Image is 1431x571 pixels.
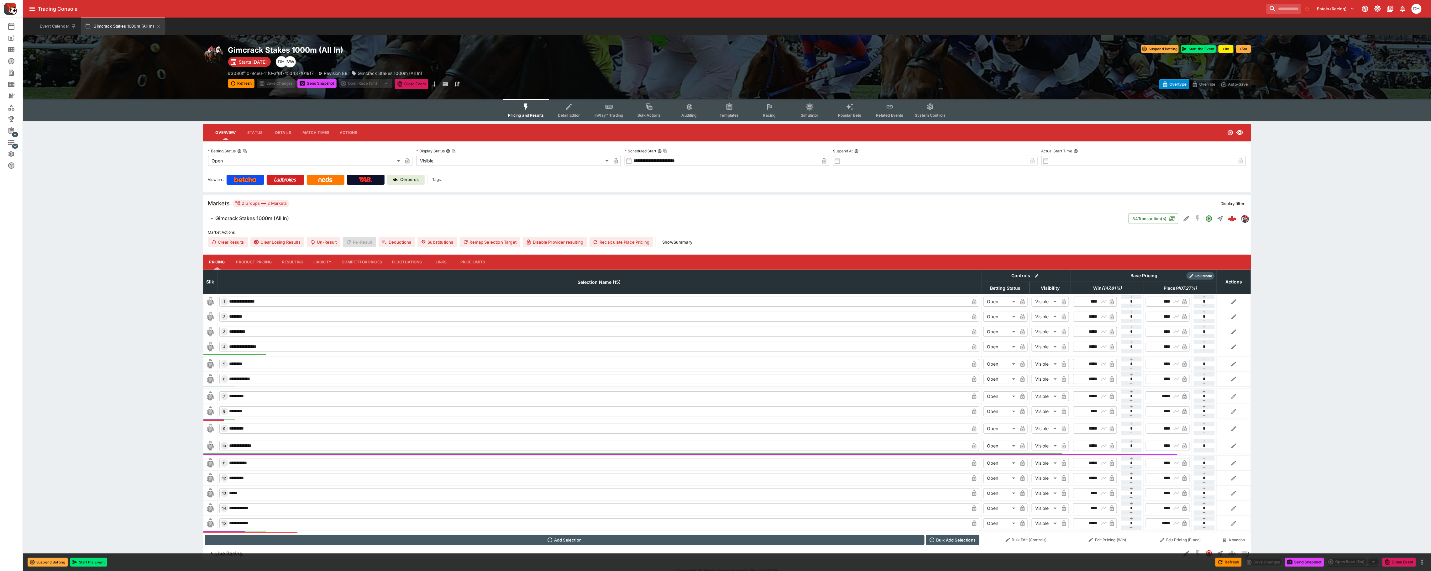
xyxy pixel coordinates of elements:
button: Closed [1203,548,1215,559]
div: Open [208,156,403,166]
button: Fluctuations [387,255,427,270]
div: Daniel Hooper [1412,4,1422,14]
span: Bulk Actions [637,113,661,118]
span: Popular Bets [838,113,862,118]
div: Visible [1032,424,1059,434]
div: Futures [8,57,25,65]
span: Detail Editor [558,113,580,118]
div: Open [983,488,1018,498]
button: Overtype [1159,79,1189,89]
div: Visible [1032,327,1059,337]
button: Scheduled StartCopy To Clipboard [658,149,662,153]
span: Selection Name (15) [571,278,628,286]
button: Display filter [1217,198,1248,209]
img: blank-silk.png [205,424,215,434]
span: Racing [763,113,776,118]
img: liveracing [1241,550,1248,557]
button: more [1418,558,1426,566]
div: Trading Console [38,6,1264,12]
button: Suspend Betting [28,558,68,567]
span: 13 [221,491,228,495]
img: pricekinetics [1241,215,1248,222]
span: 4 [222,345,227,349]
button: Start the Event [1181,45,1216,53]
button: Bulk edit [1033,272,1041,280]
button: Close Event [395,79,428,89]
button: Abandon [1219,535,1249,545]
div: Event Calendar [8,23,25,30]
button: Match Times [297,125,335,140]
button: Notifications [1397,3,1408,14]
div: Open [983,441,1018,451]
label: Tags: [432,175,442,185]
div: Tournaments [8,115,25,123]
button: +5m [1236,45,1251,53]
p: Cerberus [400,177,419,183]
button: more [431,79,438,89]
span: Re-Result [343,237,376,247]
button: Auto-Save [1218,79,1251,89]
th: Actions [1217,270,1251,294]
div: Visible [1032,406,1059,416]
button: open drawer [27,3,38,14]
div: Show/hide Price Roll mode configuration. [1187,272,1215,280]
button: Documentation [1385,3,1396,14]
button: Event Calendar [36,18,80,35]
div: Management [8,127,25,135]
button: No Bookmarks [1302,4,1312,14]
div: Template Search [8,81,25,88]
em: ( 407.27 %) [1176,284,1197,292]
div: Visible [1032,312,1059,322]
button: Bulk Edit (Controls) [983,535,1069,545]
div: Open [983,503,1018,513]
svg: Closed [1205,550,1213,557]
div: Dan Hooper [276,56,287,67]
p: Revision 88 [324,70,348,77]
button: Refresh [1215,558,1242,567]
div: Categories [8,104,25,111]
div: Visible [1032,518,1059,528]
div: Open [983,518,1018,528]
p: Starts [DATE] [239,59,267,65]
button: Live Racing [203,547,1181,560]
img: blank-silk.png [205,441,215,451]
button: Copy To Clipboard [243,149,247,153]
img: PriceKinetics Logo [2,1,17,16]
div: Visible [1032,458,1059,468]
button: Copy To Clipboard [452,149,456,153]
label: View on : [208,175,224,185]
button: Resulting [277,255,308,270]
span: 9 [222,426,227,431]
p: Scheduled Start [625,148,656,154]
div: Visible [1032,297,1059,307]
div: Open [983,391,1018,401]
img: blank-silk.png [205,406,215,416]
div: Open [983,359,1018,369]
div: Open [983,312,1018,322]
img: blank-silk.png [205,458,215,468]
button: Daniel Hooper [1410,2,1423,16]
p: Actual Start Time [1041,148,1072,154]
div: Visible [1032,441,1059,451]
button: Display StatusCopy To Clipboard [446,149,450,153]
h6: Live Racing [216,550,243,557]
span: Visibility [1034,284,1067,292]
div: System Settings [8,150,25,158]
button: Competitor Prices [337,255,387,270]
img: Neds [318,177,333,182]
span: 11 [222,461,227,465]
button: Bulk Add Selections via CSV Data [926,535,979,545]
button: Connected to PK [1360,3,1371,14]
button: Edit Detail [1181,213,1192,224]
div: Open [983,473,1018,483]
div: Search [8,69,25,77]
img: horse_racing.png [203,45,223,65]
div: Nexus Entities [8,92,25,100]
img: blank-silk.png [205,312,215,322]
span: 7 [222,394,227,399]
div: Visible [416,156,611,166]
button: Select Tenant [1313,4,1358,14]
button: Deductions [379,237,415,247]
button: Links [427,255,455,270]
button: Price Limits [455,255,490,270]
